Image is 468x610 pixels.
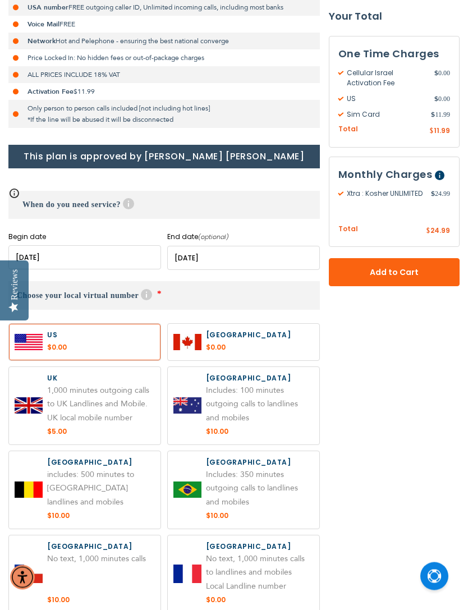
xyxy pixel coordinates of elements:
strong: Network [27,37,56,46]
strong: USA number [27,3,68,12]
span: 24.99 [431,189,450,199]
span: Add to Cart [366,267,423,279]
span: $ [429,127,434,137]
span: 0.00 [434,68,450,89]
span: 24.99 [430,226,450,236]
strong: Your Total [329,8,460,25]
span: Total [338,224,358,235]
input: MM/DD/YYYY [8,246,161,270]
span: Total [338,125,358,135]
i: (optional) [198,233,229,242]
li: ALL PRICES INCLUDE 18% VAT [8,67,320,84]
span: 11.99 [434,126,450,136]
strong: Activation Fee [27,88,74,97]
span: Xtra : Kosher UNLIMITED [338,189,431,199]
span: $11.99 [74,88,95,97]
span: Help [435,171,444,181]
span: Help [123,199,134,210]
label: End date [167,233,320,242]
span: FREE [59,20,75,29]
li: Only person to person calls included [not including hot lines] *If the line will be abused it wil... [8,100,320,129]
label: Begin date [8,233,161,241]
li: Price Locked In: No hidden fees or out-of-package charges [8,50,320,67]
span: FREE outgoing caller ID, Unlimited incoming calls, including most banks [68,3,283,12]
span: Sim Card [338,110,432,120]
div: Reviews [10,269,20,300]
span: Monthly Charges [338,168,433,182]
span: 0.00 [434,94,450,104]
h1: This plan is approved by [PERSON_NAME] [PERSON_NAME] [8,145,320,169]
span: $ [431,189,435,199]
span: US [338,94,434,104]
div: Accessibility Menu [10,565,35,590]
input: MM/DD/YYYY [167,246,320,270]
span: Hot and Pelephone - ensuring the best national converge [56,37,229,46]
span: $ [434,68,438,79]
h3: One Time Charges [338,46,450,63]
h3: When do you need service? [8,191,320,219]
span: $ [434,94,438,104]
span: Help [141,290,152,301]
span: $ [431,110,435,120]
span: Cellular Israel Activation Fee [338,68,434,89]
span: $ [426,227,430,237]
span: Choose your local virtual number [17,292,139,300]
button: Add to Cart [329,259,460,287]
span: 11.99 [431,110,450,120]
strong: Voice Mail [27,20,59,29]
